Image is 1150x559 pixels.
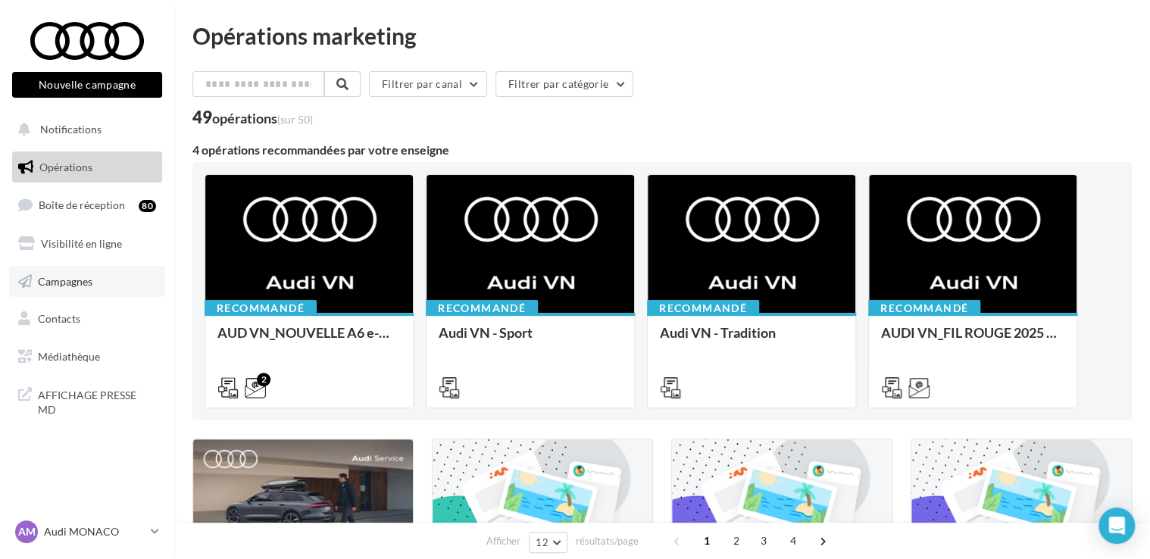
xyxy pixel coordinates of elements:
div: Recommandé [426,300,538,317]
button: Nouvelle campagne [12,72,162,98]
span: (sur 50) [277,113,313,126]
span: Boîte de réception [39,198,125,211]
span: 4 [781,529,805,553]
div: 4 opérations recommandées par votre enseigne [192,144,1132,156]
button: Filtrer par catégorie [495,71,633,97]
button: Filtrer par canal [369,71,487,97]
div: Opérations marketing [192,24,1132,47]
p: Audi MONACO [44,524,145,539]
div: 2 [257,373,270,386]
span: Afficher [486,534,520,548]
span: Visibilité en ligne [41,237,122,250]
button: 12 [529,532,567,553]
a: Boîte de réception80 [9,189,165,221]
span: AM [18,524,36,539]
span: AFFICHAGE PRESSE MD [38,385,156,417]
div: Recommandé [868,300,980,317]
a: AM Audi MONACO [12,517,162,546]
div: Recommandé [647,300,759,317]
span: 3 [752,529,776,553]
span: Opérations [39,161,92,173]
div: 49 [192,109,313,126]
span: Notifications [40,123,102,136]
div: Audi VN - Tradition [660,325,843,355]
a: Opérations [9,151,165,183]
div: AUD VN_NOUVELLE A6 e-tron [217,325,401,355]
span: 12 [536,536,548,548]
a: AFFICHAGE PRESSE MD [9,379,165,423]
button: Notifications [9,114,159,145]
a: Médiathèque [9,341,165,373]
a: Contacts [9,303,165,335]
div: AUDI VN_FIL ROUGE 2025 - A1, Q2, Q3, Q5 et Q4 e-tron [881,325,1064,355]
div: 80 [139,200,156,212]
span: Médiathèque [38,350,100,363]
div: Recommandé [205,300,317,317]
div: Audi VN - Sport [439,325,622,355]
span: Campagnes [38,274,92,287]
span: 1 [695,529,719,553]
span: 2 [724,529,748,553]
div: opérations [212,111,313,125]
div: Open Intercom Messenger [1098,507,1135,544]
a: Campagnes [9,266,165,298]
a: Visibilité en ligne [9,228,165,260]
span: Contacts [38,312,80,325]
span: résultats/page [576,534,639,548]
